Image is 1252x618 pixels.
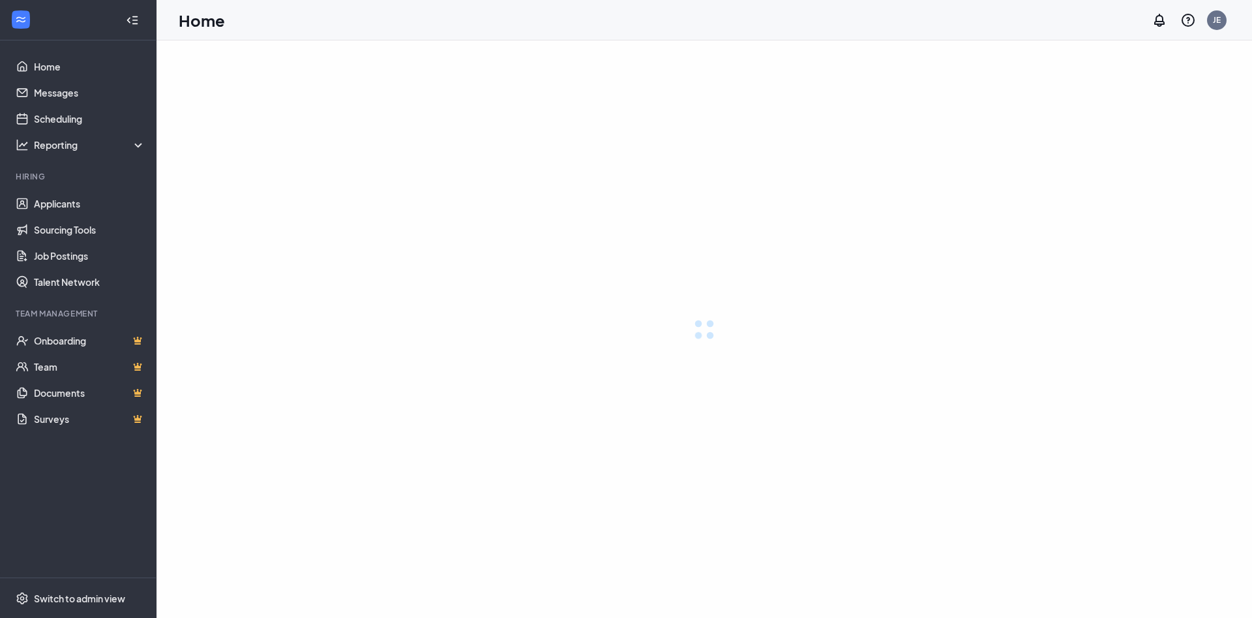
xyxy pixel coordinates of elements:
a: Scheduling [34,106,145,132]
div: Switch to admin view [34,592,125,605]
svg: Collapse [126,14,139,27]
svg: QuestionInfo [1180,12,1196,28]
h1: Home [179,9,225,31]
svg: Analysis [16,138,29,151]
a: Home [34,54,145,80]
a: Sourcing Tools [34,217,145,243]
a: OnboardingCrown [34,328,145,354]
div: Team Management [16,308,143,319]
a: Messages [34,80,145,106]
svg: Notifications [1152,12,1167,28]
a: Applicants [34,191,145,217]
svg: Settings [16,592,29,605]
svg: WorkstreamLogo [14,13,27,26]
div: Hiring [16,171,143,182]
a: TeamCrown [34,354,145,380]
div: JE [1213,14,1221,25]
a: Talent Network [34,269,145,295]
a: SurveysCrown [34,406,145,432]
a: Job Postings [34,243,145,269]
a: DocumentsCrown [34,380,145,406]
div: Reporting [34,138,146,151]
